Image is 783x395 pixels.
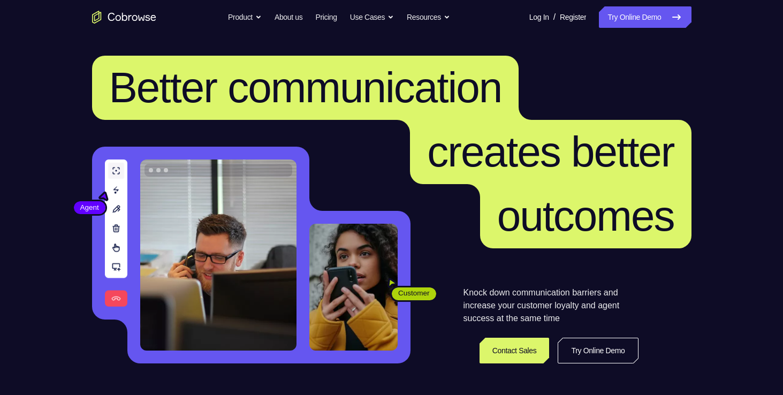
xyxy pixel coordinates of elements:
a: Try Online Demo [599,6,691,28]
button: Product [228,6,262,28]
a: Pricing [315,6,337,28]
button: Use Cases [350,6,394,28]
a: Contact Sales [480,338,550,363]
span: Better communication [109,64,502,111]
p: Knock down communication barriers and increase your customer loyalty and agent success at the sam... [463,286,638,325]
a: About us [275,6,302,28]
span: outcomes [497,192,674,240]
a: Go to the home page [92,11,156,24]
img: A customer support agent talking on the phone [140,159,297,351]
span: creates better [427,128,674,176]
img: A customer holding their phone [309,224,398,351]
span: / [553,11,556,24]
button: Resources [407,6,450,28]
a: Log In [529,6,549,28]
a: Register [560,6,586,28]
a: Try Online Demo [558,338,638,363]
